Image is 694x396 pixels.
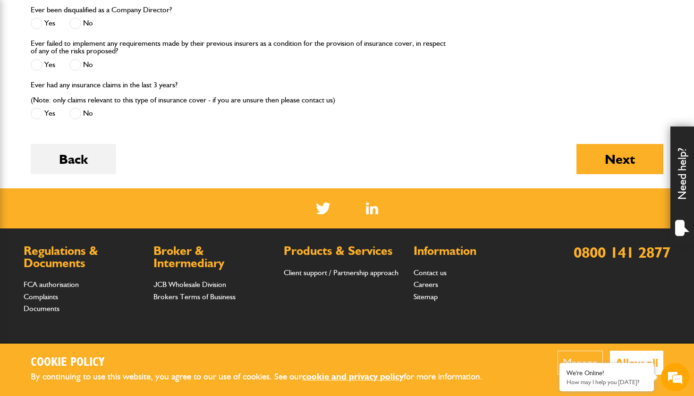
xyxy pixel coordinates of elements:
a: Complaints [24,292,58,301]
img: Twitter [316,202,330,214]
div: Chat with us now [49,53,159,65]
em: Start Chat [128,291,171,303]
div: Minimize live chat window [155,5,178,27]
input: Enter your phone number [12,143,172,164]
h2: Broker & Intermediary [153,245,274,269]
button: Back [31,144,116,174]
label: No [69,108,93,119]
a: Careers [414,280,438,289]
a: Documents [24,304,59,313]
img: Linked In [366,202,379,214]
label: Ever had any insurance claims in the last 3 years? (Note: only claims relevant to this type of in... [31,81,335,104]
img: d_20077148190_company_1631870298795_20077148190 [16,52,40,66]
label: Yes [31,108,55,119]
p: By continuing to use this website, you agree to our use of cookies. See our for more information. [31,370,498,384]
label: Yes [31,59,55,71]
input: Enter your email address [12,115,172,136]
div: Need help? [670,126,694,244]
h2: Cookie Policy [31,355,498,370]
textarea: Type your message and hit 'Enter' [12,171,172,283]
div: We're Online! [567,369,647,377]
a: Brokers Terms of Business [153,292,236,301]
button: Next [576,144,663,174]
label: Yes [31,17,55,29]
a: FCA authorisation [24,280,79,289]
button: Allow all [610,351,663,375]
h2: Products & Services [284,245,404,257]
label: Ever been disqualified as a Company Director? [31,6,172,14]
label: No [69,17,93,29]
input: Enter your last name [12,87,172,108]
a: Client support / Partnership approach [284,268,398,277]
label: No [69,59,93,71]
label: Ever failed to implement any requirements made by their previous insurers as a condition for the ... [31,40,448,55]
a: Contact us [414,268,447,277]
button: Manage [558,351,603,375]
a: JCB Wholesale Division [153,280,226,289]
a: LinkedIn [366,202,379,214]
a: Sitemap [414,292,438,301]
h2: Regulations & Documents [24,245,144,269]
h2: Information [414,245,534,257]
p: How may I help you today? [567,379,647,386]
a: 0800 141 2877 [574,243,670,261]
a: cookie and privacy policy [302,371,404,382]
